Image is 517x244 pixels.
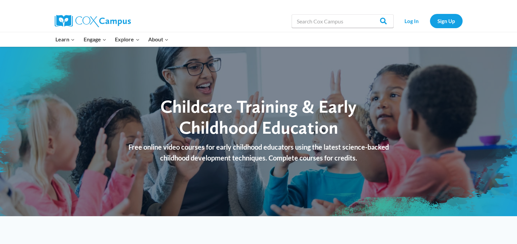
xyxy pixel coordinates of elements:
span: Explore [115,35,139,44]
input: Search Cox Campus [292,14,394,28]
a: Sign Up [430,14,463,28]
nav: Secondary Navigation [397,14,463,28]
span: Engage [84,35,106,44]
span: Learn [55,35,75,44]
nav: Primary Navigation [51,32,173,46]
span: Childcare Training & Early Childhood Education [160,96,357,138]
p: Free online video courses for early childhood educators using the latest science-backed childhood... [121,142,396,163]
span: About [148,35,169,44]
img: Cox Campus [55,15,131,27]
a: Log In [397,14,427,28]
